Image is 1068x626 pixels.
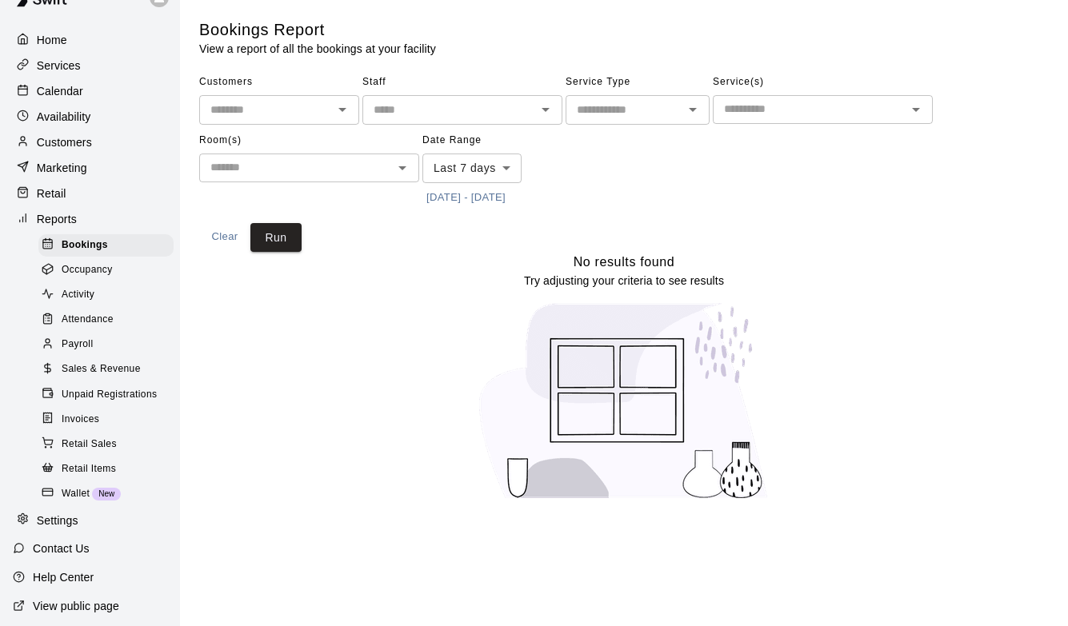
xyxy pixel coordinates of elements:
[38,284,174,306] div: Activity
[199,70,359,95] span: Customers
[13,28,167,52] a: Home
[199,41,436,57] p: View a report of all the bookings at your facility
[38,259,174,281] div: Occupancy
[38,458,174,480] div: Retail Items
[38,333,174,356] div: Payroll
[464,289,784,513] img: No results found
[13,105,167,129] a: Availability
[13,54,167,78] a: Services
[574,252,675,273] h6: No results found
[524,273,724,289] p: Try adjusting your criteria to see results
[38,457,180,481] a: Retail Items
[682,98,704,121] button: Open
[13,130,167,154] a: Customers
[62,486,90,502] span: Wallet
[199,19,436,41] h5: Bookings Report
[250,223,302,253] button: Run
[62,437,117,453] span: Retail Sales
[38,433,174,456] div: Retail Sales
[62,461,116,477] span: Retail Items
[37,160,87,176] p: Marketing
[38,308,180,333] a: Attendance
[62,337,93,353] span: Payroll
[38,384,174,406] div: Unpaid Registrations
[38,483,174,505] div: WalletNew
[33,540,90,556] p: Contact Us
[62,412,99,428] span: Invoices
[713,70,933,95] span: Service(s)
[37,185,66,201] p: Retail
[199,128,419,154] span: Room(s)
[38,309,174,331] div: Attendance
[13,79,167,103] a: Calendar
[38,283,180,308] a: Activity
[37,58,81,74] p: Services
[38,407,180,432] a: Invoices
[422,185,510,210] button: [DATE] - [DATE]
[37,512,78,528] p: Settings
[199,223,250,253] button: Clear
[38,234,174,257] div: Bookings
[38,432,180,457] a: Retail Sales
[38,358,174,381] div: Sales & Revenue
[37,109,91,125] p: Availability
[33,569,94,585] p: Help Center
[566,70,710,95] span: Service Type
[422,154,522,183] div: Last 7 days
[331,98,354,121] button: Open
[37,134,92,150] p: Customers
[38,382,180,407] a: Unpaid Registrations
[38,409,174,431] div: Invoices
[13,207,167,231] a: Reports
[38,333,180,357] a: Payroll
[534,98,557,121] button: Open
[38,481,180,506] a: WalletNew
[37,83,83,99] p: Calendar
[62,361,141,377] span: Sales & Revenue
[362,70,562,95] span: Staff
[62,262,113,278] span: Occupancy
[62,237,108,253] span: Bookings
[38,357,180,382] a: Sales & Revenue
[38,233,180,257] a: Bookings
[37,32,67,48] p: Home
[905,98,927,121] button: Open
[62,312,114,328] span: Attendance
[13,181,167,205] a: Retail
[422,128,562,154] span: Date Range
[62,287,94,303] span: Activity
[92,489,121,498] span: New
[33,598,119,614] p: View public page
[13,508,167,532] a: Settings
[38,257,180,282] a: Occupancy
[37,211,77,227] p: Reports
[13,156,167,180] a: Marketing
[62,387,157,403] span: Unpaid Registrations
[391,157,414,179] button: Open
